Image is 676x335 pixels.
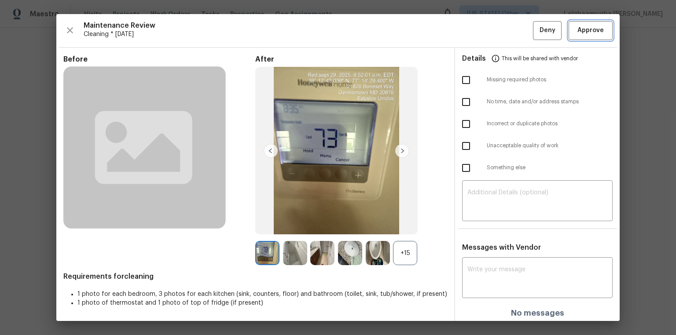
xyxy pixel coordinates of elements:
[395,144,409,158] img: right-chevron-button-url
[577,25,604,36] span: Approve
[487,164,613,171] span: Something else
[84,21,533,30] span: Maintenance Review
[569,21,613,40] button: Approve
[63,55,255,64] span: Before
[393,241,417,265] div: +15
[540,25,555,36] span: Deny
[487,98,613,106] span: No time, date and/or address stamps
[77,299,447,307] li: 1 photo of thermostat and 1 photo of top of fridge (if present)
[264,144,278,158] img: left-chevron-button-url
[487,76,613,84] span: Missing required photos
[455,113,620,135] div: Incorrect or duplicate photos
[487,142,613,149] span: Unacceptable quality of work
[255,55,447,64] span: After
[462,48,486,69] span: Details
[502,48,578,69] span: This will be shared with vendor
[455,157,620,179] div: Something else
[84,30,533,39] span: Cleaning * [DATE]
[77,290,447,299] li: 1 photo for each bedroom, 3 photos for each kitchen (sink, counters, floor) and bathroom (toilet,...
[511,309,564,317] h4: No messages
[533,21,562,40] button: Deny
[455,91,620,113] div: No time, date and/or address stamps
[487,120,613,127] span: Incorrect or duplicate photos
[462,244,541,251] span: Messages with Vendor
[455,69,620,91] div: Missing required photos
[455,135,620,157] div: Unacceptable quality of work
[63,272,447,281] span: Requirements for cleaning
